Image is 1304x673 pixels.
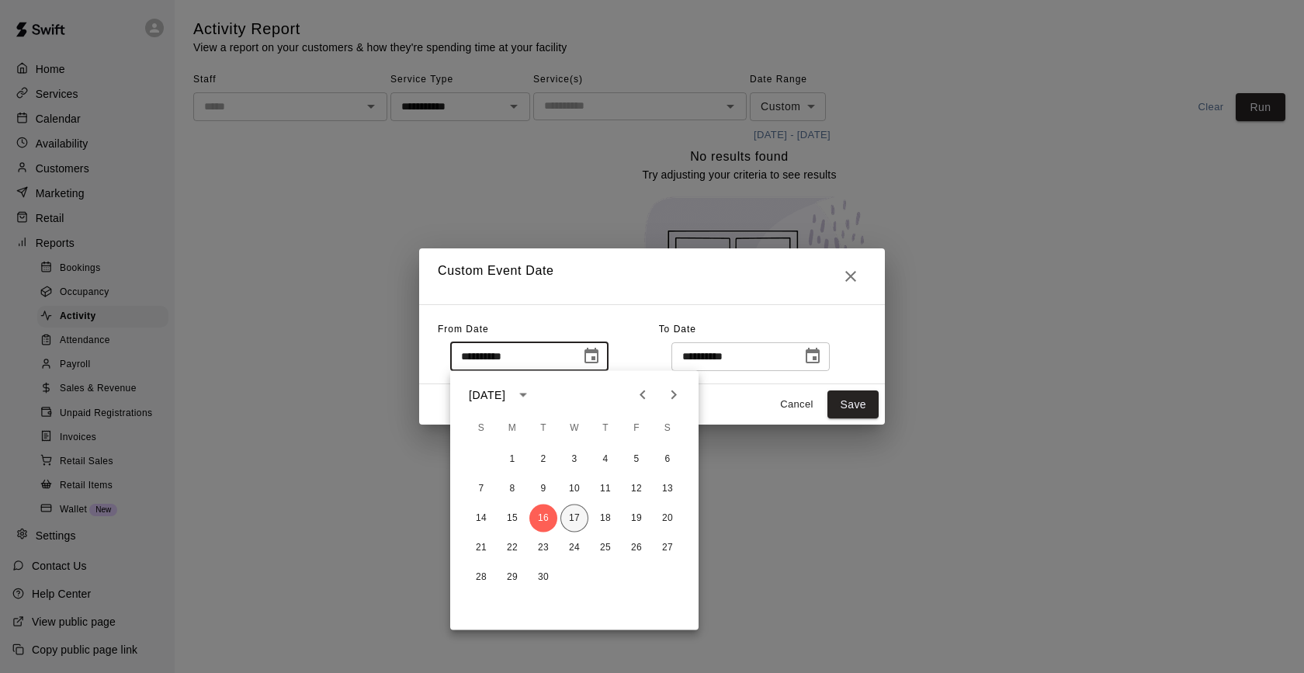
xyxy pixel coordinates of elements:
button: 15 [498,505,526,533]
button: Previous month [627,380,658,411]
button: calendar view is open, switch to year view [510,382,536,408]
button: 21 [467,534,495,562]
button: 13 [654,475,681,503]
button: 14 [467,505,495,533]
span: Saturday [654,413,681,444]
button: 3 [560,446,588,474]
span: To Date [659,324,696,335]
button: 18 [591,505,619,533]
button: Next month [658,380,689,411]
span: Thursday [591,413,619,444]
button: 28 [467,564,495,591]
button: Choose date, selected date is Sep 16, 2025 [797,341,828,372]
button: 4 [591,446,619,474]
button: 16 [529,505,557,533]
button: Save [827,390,879,419]
button: 10 [560,475,588,503]
button: 25 [591,534,619,562]
button: 11 [591,475,619,503]
span: Tuesday [529,413,557,444]
button: 27 [654,534,681,562]
button: 9 [529,475,557,503]
button: 20 [654,505,681,533]
span: From Date [438,324,489,335]
span: Monday [498,413,526,444]
button: 8 [498,475,526,503]
h2: Custom Event Date [419,248,885,304]
button: Close [835,261,866,292]
button: 17 [560,505,588,533]
button: 5 [623,446,650,474]
button: 12 [623,475,650,503]
button: Cancel [772,393,821,417]
button: 24 [560,534,588,562]
button: 22 [498,534,526,562]
span: Friday [623,413,650,444]
button: 26 [623,534,650,562]
button: 29 [498,564,526,591]
button: Choose date, selected date is Sep 16, 2025 [576,341,607,372]
button: 6 [654,446,681,474]
div: [DATE] [469,387,505,403]
button: 30 [529,564,557,591]
button: 7 [467,475,495,503]
button: 1 [498,446,526,474]
span: Sunday [467,413,495,444]
button: 23 [529,534,557,562]
button: 19 [623,505,650,533]
button: 2 [529,446,557,474]
span: Wednesday [560,413,588,444]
